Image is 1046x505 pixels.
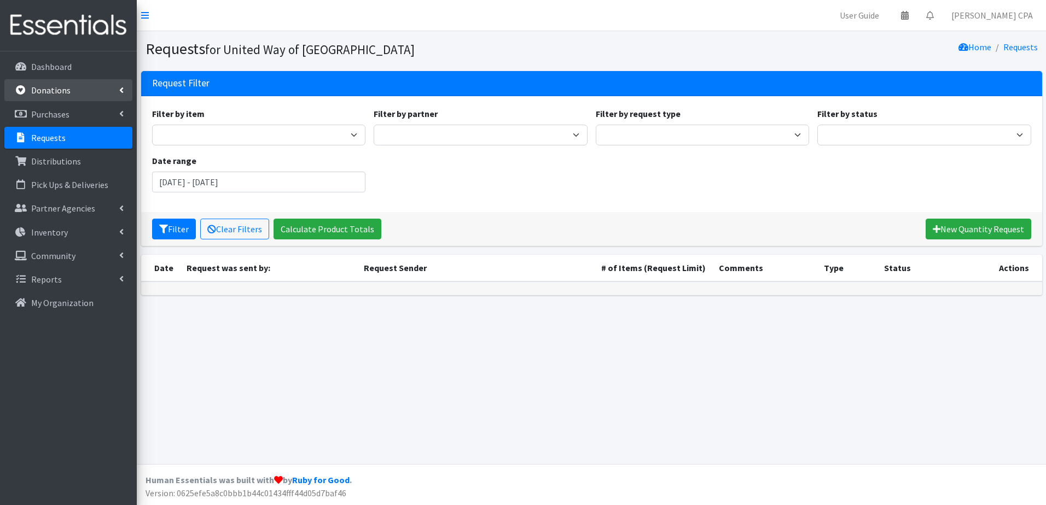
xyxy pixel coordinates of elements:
a: Home [958,42,991,52]
a: Donations [4,79,132,101]
span: Version: 0625efe5a8c0bbb1b44c01434fff44d05d7baf46 [146,488,346,498]
th: # of Items (Request Limit) [497,255,712,281]
p: My Organization [31,297,94,308]
a: Distributions [4,150,132,172]
p: Community [31,250,75,261]
th: Type [817,255,878,281]
a: Reports [4,268,132,290]
a: Ruby for Good [292,474,350,485]
a: Partner Agencies [4,197,132,219]
p: Dashboard [31,61,72,72]
a: Requests [1003,42,1038,52]
a: User Guide [831,4,888,26]
p: Distributions [31,156,81,167]
th: Status [878,255,951,281]
label: Filter by request type [596,107,681,120]
p: Purchases [31,109,69,120]
a: Community [4,245,132,267]
a: Inventory [4,221,132,243]
small: for United Way of [GEOGRAPHIC_DATA] [205,42,415,57]
p: Pick Ups & Deliveries [31,179,108,190]
a: My Organization [4,292,132,314]
label: Filter by partner [374,107,438,120]
button: Filter [152,219,196,239]
label: Date range [152,154,196,167]
label: Filter by item [152,107,205,120]
p: Reports [31,274,62,285]
a: Purchases [4,103,132,125]
label: Filter by status [817,107,878,120]
th: Request Sender [357,255,497,281]
img: HumanEssentials [4,7,132,44]
th: Request was sent by: [180,255,357,281]
p: Partner Agencies [31,203,95,214]
th: Comments [712,255,817,281]
p: Inventory [31,227,68,238]
a: New Quantity Request [926,219,1031,239]
a: Dashboard [4,56,132,78]
h1: Requests [146,39,588,58]
p: Donations [31,85,71,96]
th: Actions [951,255,1042,281]
input: January 1, 2011 - December 31, 2011 [152,172,366,192]
a: [PERSON_NAME] CPA [943,4,1042,26]
a: Clear Filters [200,219,269,239]
h3: Request Filter [152,78,210,89]
a: Calculate Product Totals [274,219,381,239]
th: Date [141,255,180,281]
a: Requests [4,127,132,149]
a: Pick Ups & Deliveries [4,174,132,196]
strong: Human Essentials was built with by . [146,474,352,485]
p: Requests [31,132,66,143]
